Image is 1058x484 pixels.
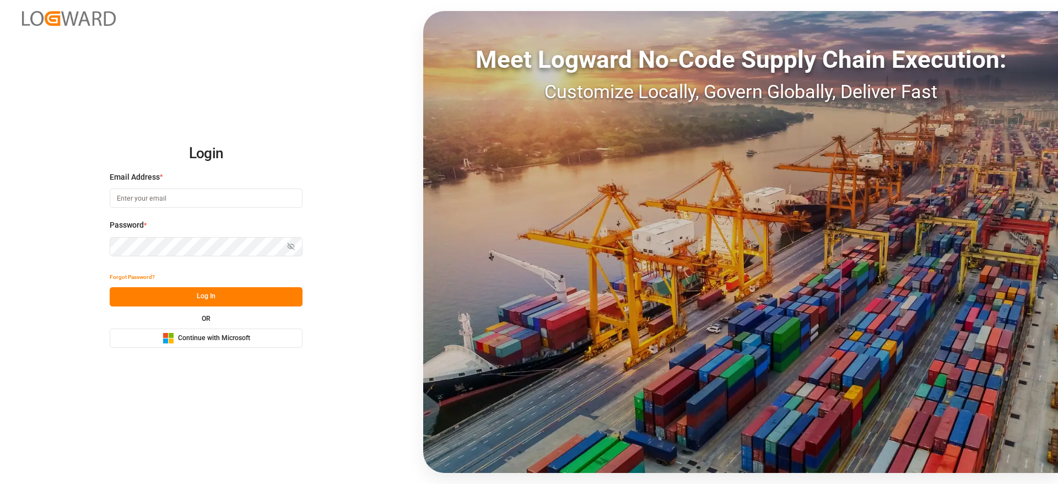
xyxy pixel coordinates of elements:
[22,11,116,26] img: Logward_new_orange.png
[423,41,1058,78] div: Meet Logward No-Code Supply Chain Execution:
[202,315,210,322] small: OR
[110,136,303,171] h2: Login
[110,171,160,183] span: Email Address
[110,287,303,306] button: Log In
[423,78,1058,106] div: Customize Locally, Govern Globally, Deliver Fast
[110,268,155,287] button: Forgot Password?
[110,329,303,348] button: Continue with Microsoft
[178,334,250,343] span: Continue with Microsoft
[110,189,303,208] input: Enter your email
[110,219,144,231] span: Password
